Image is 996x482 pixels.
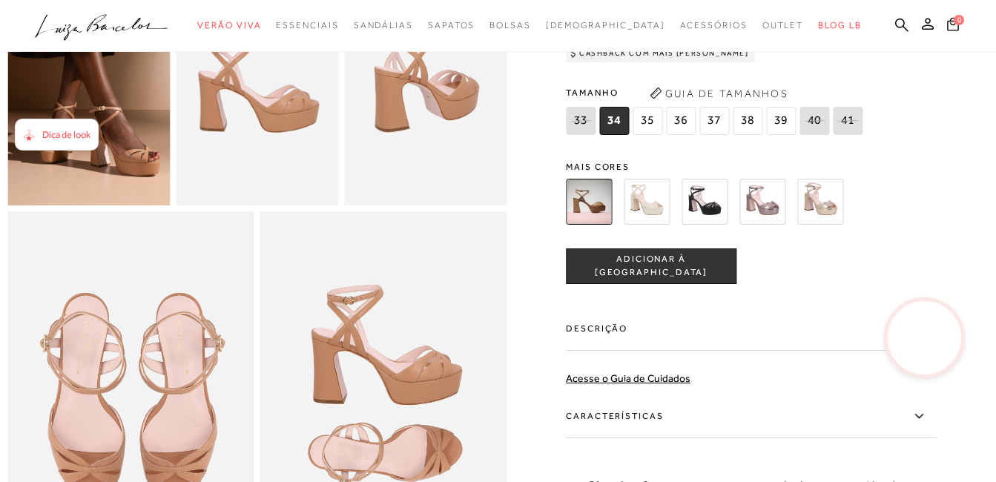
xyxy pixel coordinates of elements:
[276,12,338,39] a: categoryNavScreenReaderText
[818,20,861,30] span: BLOG LB
[546,12,665,39] a: noSubCategoriesText
[354,12,413,39] a: categoryNavScreenReaderText
[354,20,413,30] span: Sandálias
[797,179,843,225] img: SANDÁLIA PLATAFORMA METALIZADA DOURADA
[566,248,736,284] button: ADICIONAR À [GEOGRAPHIC_DATA]
[566,107,596,135] span: 33
[680,12,748,39] a: categoryNavScreenReaderText
[599,107,629,135] span: 34
[428,20,475,30] span: Sapatos
[624,179,670,225] img: SANDÁLIA PLATAFORMA DE COURO OFF WHITE
[633,107,662,135] span: 35
[197,12,261,39] a: categoryNavScreenReaderText
[566,44,755,62] div: Cashback com Mais [PERSON_NAME]
[666,107,696,135] span: 36
[276,20,338,30] span: Essenciais
[799,107,829,135] span: 40
[428,12,475,39] a: categoryNavScreenReaderText
[566,162,937,171] span: Mais cores
[546,20,665,30] span: [DEMOGRAPHIC_DATA]
[42,129,90,140] span: Dica de look
[489,20,531,30] span: Bolsas
[644,82,793,105] button: Guia de Tamanhos
[566,179,612,225] img: SANDÁLIA PLATAFORMA DE COURO BEGE BLUSH
[833,107,863,135] span: 41
[566,395,937,438] label: Características
[733,107,762,135] span: 38
[762,12,804,39] a: categoryNavScreenReaderText
[567,254,736,280] span: ADICIONAR À [GEOGRAPHIC_DATA]
[489,12,531,39] a: categoryNavScreenReaderText
[954,15,964,25] span: 0
[566,82,866,104] span: Tamanho
[762,20,804,30] span: Outlet
[682,179,728,225] img: SANDÁLIA PLATAFORMA DE COURO PRETO
[699,107,729,135] span: 37
[197,20,261,30] span: Verão Viva
[566,372,690,384] a: Acesse o Guia de Cuidados
[739,179,785,225] img: SANDÁLIA PLATAFORMA METALIZADA CHUMBO
[943,16,963,36] button: 0
[766,107,796,135] span: 39
[680,20,748,30] span: Acessórios
[566,308,937,351] label: Descrição
[818,12,861,39] a: BLOG LB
